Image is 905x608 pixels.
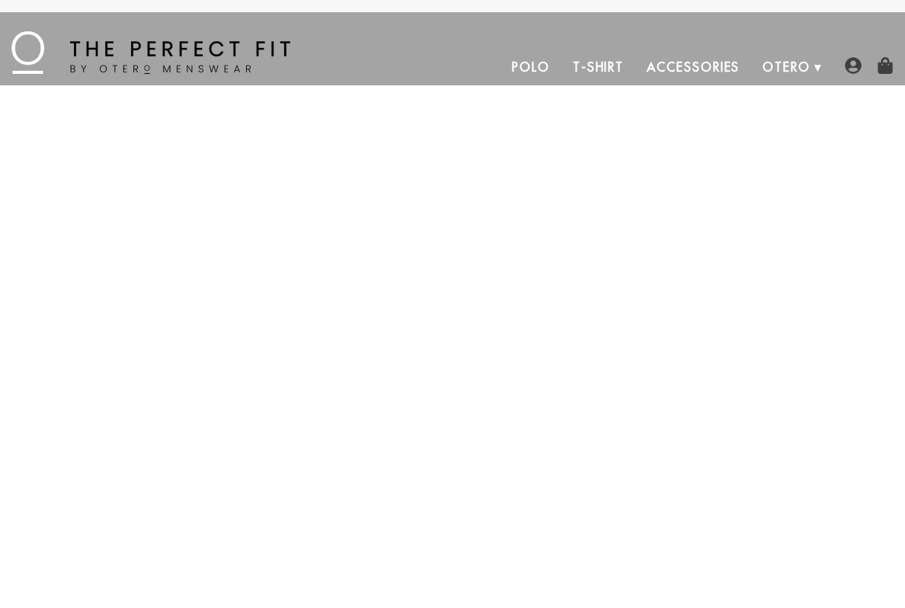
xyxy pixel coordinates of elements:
a: Accessories [635,49,751,85]
a: T-Shirt [561,49,635,85]
a: Polo [500,49,561,85]
img: user-account-icon.png [845,57,862,74]
a: Otero [751,49,822,85]
img: The Perfect Fit - by Otero Menswear - Logo [11,31,290,74]
img: shopping-bag-icon.png [877,57,894,74]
